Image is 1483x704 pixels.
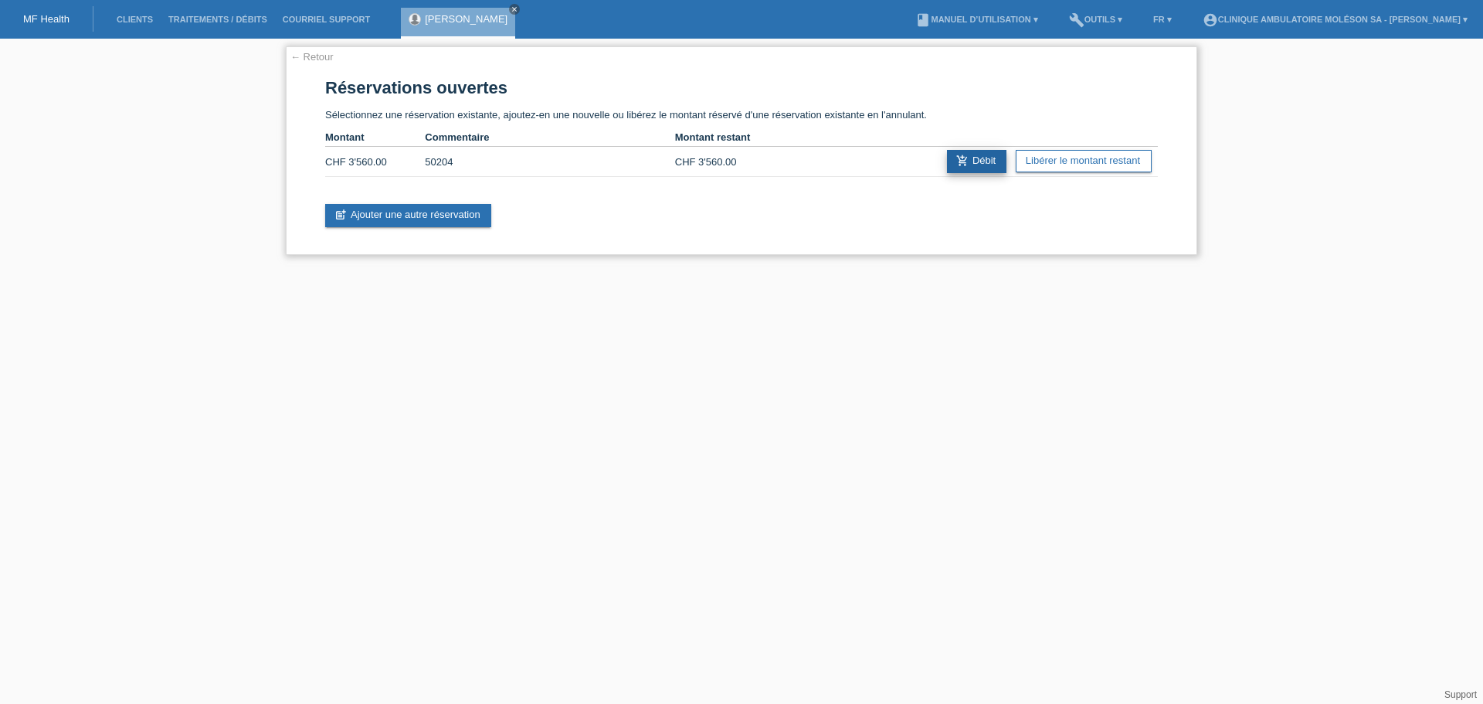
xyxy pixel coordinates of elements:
a: Traitements / débits [161,15,275,24]
i: close [511,5,518,13]
a: Libérer le montant restant [1016,150,1152,172]
i: build [1069,12,1084,28]
a: ← Retour [290,51,334,63]
a: Support [1444,689,1477,700]
td: CHF 3'560.00 [325,147,425,177]
i: post_add [334,209,347,221]
a: close [509,4,520,15]
td: CHF 3'560.00 [675,147,775,177]
a: bookManuel d’utilisation ▾ [908,15,1045,24]
i: book [915,12,931,28]
a: buildOutils ▾ [1061,15,1130,24]
th: Montant [325,128,425,147]
th: Commentaire [425,128,674,147]
div: Sélectionnez une réservation existante, ajoutez-en une nouvelle ou libérez le montant réservé d'u... [286,46,1197,255]
th: Montant restant [675,128,775,147]
h1: Réservations ouvertes [325,78,1158,97]
i: account_circle [1203,12,1218,28]
td: 50204 [425,147,674,177]
a: FR ▾ [1145,15,1179,24]
a: add_shopping_cartDébit [947,150,1006,173]
i: add_shopping_cart [956,155,969,167]
a: Clients [109,15,161,24]
a: post_addAjouter une autre réservation [325,204,491,227]
a: MF Health [23,13,70,25]
a: [PERSON_NAME] [425,13,507,25]
a: Courriel Support [275,15,378,24]
a: account_circleClinique ambulatoire Moléson SA - [PERSON_NAME] ▾ [1195,15,1475,24]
